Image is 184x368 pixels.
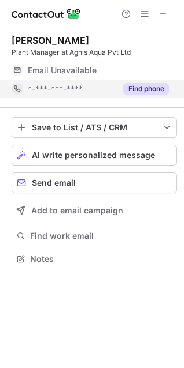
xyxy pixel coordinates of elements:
div: Save to List / ATS / CRM [32,123,157,132]
button: Reveal Button [123,83,169,95]
button: AI write personalized message [12,145,177,166]
button: Find work email [12,228,177,244]
img: ContactOut v5.3.10 [12,7,81,21]
span: Notes [30,254,172,264]
div: [PERSON_NAME] [12,35,89,46]
span: Email Unavailable [28,65,97,76]
span: Send email [32,178,76,187]
span: Find work email [30,231,172,241]
div: Plant Manager at Agnis Aqua Pvt Ltd [12,47,177,58]
button: Add to email campaign [12,200,177,221]
button: Send email [12,172,177,193]
button: Notes [12,251,177,267]
span: Add to email campaign [31,206,123,215]
span: AI write personalized message [32,151,155,160]
button: save-profile-one-click [12,117,177,138]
